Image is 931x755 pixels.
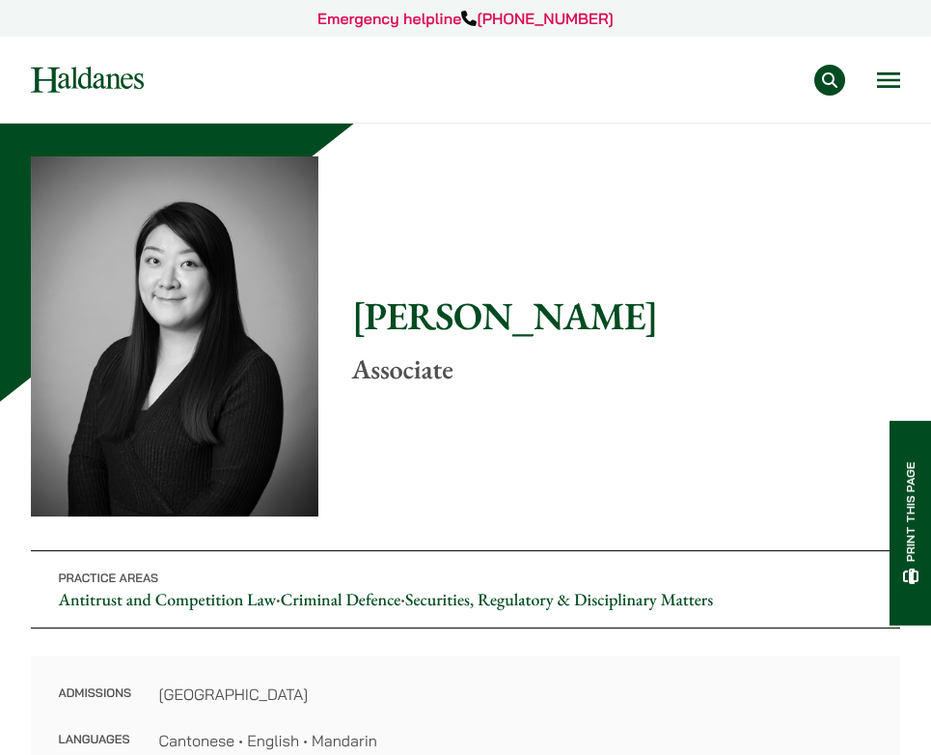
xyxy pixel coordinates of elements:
dd: [GEOGRAPHIC_DATA] [158,683,872,706]
button: Search [814,65,845,96]
dd: Cantonese • English • Mandarin [158,729,872,752]
a: Emergency helpline[PHONE_NUMBER] [317,9,614,28]
dt: Languages [58,729,131,752]
dt: Admissions [58,683,131,729]
p: Associate [351,353,900,386]
span: Practice Areas [58,572,158,586]
a: Securities, Regulatory & Disciplinary Matters [405,589,713,611]
button: Open menu [877,72,900,88]
a: Criminal Defence [281,589,401,611]
img: Logo of Haldanes [31,67,144,93]
p: • • [31,550,900,629]
a: Antitrust and Competition Law [58,589,276,611]
h1: [PERSON_NAME] [351,293,900,339]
